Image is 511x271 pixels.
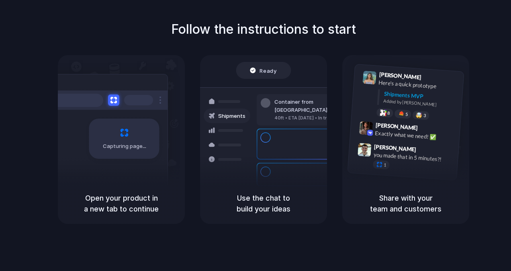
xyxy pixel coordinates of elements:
[405,112,408,117] span: 5
[384,90,458,103] div: Shipments MVP
[171,20,356,39] h1: Follow the instructions to start
[67,193,175,214] h5: Open your product in a new tab to continue
[419,146,435,156] span: 9:47 AM
[274,98,361,114] div: Container from [GEOGRAPHIC_DATA]
[416,112,423,118] div: 🤯
[103,142,147,150] span: Capturing page
[383,98,457,109] div: Added by [PERSON_NAME]
[384,163,386,167] span: 1
[374,142,417,154] span: [PERSON_NAME]
[379,70,421,82] span: [PERSON_NAME]
[420,125,437,134] span: 9:42 AM
[260,66,277,74] span: Ready
[274,115,361,121] div: 40ft • ETA [DATE] • In transit
[375,121,418,132] span: [PERSON_NAME]
[387,111,390,115] span: 8
[375,129,455,143] div: Exactly what we need! ✅
[378,78,459,92] div: Here's a quick prototype
[210,193,317,214] h5: Use the chat to build your ideas
[218,112,245,120] span: Shipments
[352,193,460,214] h5: Share with your team and customers
[424,74,440,84] span: 9:41 AM
[373,151,454,164] div: you made that in 5 minutes?!
[423,113,426,118] span: 3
